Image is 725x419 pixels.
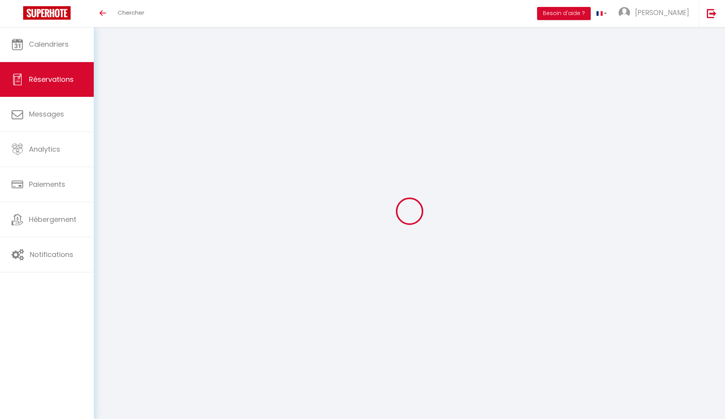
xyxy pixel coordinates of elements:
span: [PERSON_NAME] [635,8,689,17]
img: Super Booking [23,6,71,20]
span: Analytics [29,144,60,154]
span: Messages [29,109,64,119]
button: Besoin d'aide ? [537,7,591,20]
span: Paiements [29,179,65,189]
span: Chercher [118,8,144,17]
img: ... [619,7,630,19]
span: Réservations [29,74,74,84]
span: Hébergement [29,215,76,224]
span: Notifications [30,250,73,259]
span: Calendriers [29,39,69,49]
img: logout [707,8,717,18]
